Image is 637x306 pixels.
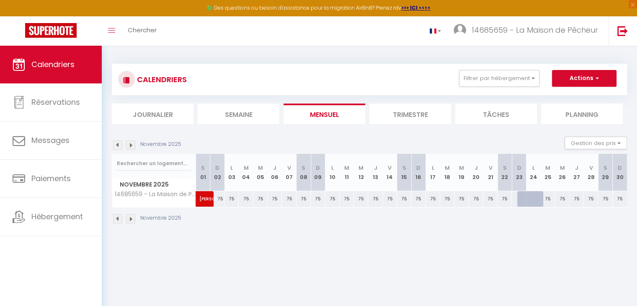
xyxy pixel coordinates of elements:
[565,137,627,149] button: Gestion des prix
[512,154,526,191] th: 23
[459,70,539,87] button: Filtrer par hébergement
[475,164,478,172] abbr: J
[454,154,469,191] th: 19
[383,154,397,191] th: 14
[613,154,627,191] th: 30
[31,211,83,222] span: Hébergement
[311,191,325,207] div: 75
[268,191,282,207] div: 75
[454,191,469,207] div: 75
[560,164,565,172] abbr: M
[483,191,498,207] div: 75
[584,191,598,207] div: 75
[344,164,349,172] abbr: M
[383,191,397,207] div: 75
[498,154,512,191] th: 22
[284,104,365,124] li: Mensuel
[302,164,305,172] abbr: S
[287,164,291,172] abbr: V
[440,154,454,191] th: 18
[140,140,181,148] p: Novembre 2025
[128,26,157,34] span: Chercher
[517,164,521,172] abbr: D
[224,191,239,207] div: 75
[488,164,492,172] abbr: V
[224,154,239,191] th: 03
[199,187,219,202] span: [PERSON_NAME]
[230,164,233,172] abbr: L
[617,26,628,36] img: logout
[584,154,598,191] th: 28
[454,24,466,36] img: ...
[196,191,210,207] a: [PERSON_NAME]
[112,104,193,124] li: Journalier
[340,154,354,191] th: 11
[541,104,623,124] li: Planning
[411,191,426,207] div: 75
[397,191,411,207] div: 75
[121,16,163,46] a: Chercher
[541,191,555,207] div: 75
[570,154,584,191] th: 27
[368,191,382,207] div: 75
[113,191,197,197] span: 14685659 - La Maison de Pêcheur
[447,16,609,46] a: ... 14685659 - La Maison de Pêcheur
[31,135,70,145] span: Messages
[358,164,364,172] abbr: M
[117,156,191,171] input: Rechercher un logement...
[31,173,71,184] span: Paiements
[401,4,431,11] a: >>> ICI <<<<
[426,191,440,207] div: 75
[368,154,382,191] th: 13
[598,154,612,191] th: 29
[459,164,464,172] abbr: M
[268,154,282,191] th: 06
[618,164,622,172] abbr: D
[31,59,75,70] span: Calendriers
[201,164,205,172] abbr: S
[297,191,311,207] div: 75
[325,191,339,207] div: 75
[140,214,181,222] p: Novembre 2025
[440,191,454,207] div: 75
[575,164,578,172] abbr: J
[402,164,406,172] abbr: S
[455,104,537,124] li: Tâches
[311,154,325,191] th: 09
[354,191,368,207] div: 75
[613,191,627,207] div: 75
[369,104,451,124] li: Trimestre
[196,154,210,191] th: 01
[316,164,320,172] abbr: D
[532,164,535,172] abbr: L
[239,154,253,191] th: 04
[541,154,555,191] th: 25
[253,154,268,191] th: 05
[472,25,598,35] span: 14685659 - La Maison de Pêcheur
[135,70,187,89] h3: CALENDRIERS
[198,104,279,124] li: Semaine
[397,154,411,191] th: 15
[31,97,80,107] span: Réservations
[215,164,219,172] abbr: D
[340,191,354,207] div: 75
[239,191,253,207] div: 75
[374,164,377,172] abbr: J
[555,154,569,191] th: 26
[354,154,368,191] th: 12
[411,154,426,191] th: 16
[273,164,276,172] abbr: J
[253,191,268,207] div: 75
[325,154,339,191] th: 10
[244,164,249,172] abbr: M
[603,164,607,172] abbr: S
[25,23,77,38] img: Super Booking
[526,154,541,191] th: 24
[570,191,584,207] div: 75
[210,154,224,191] th: 02
[445,164,450,172] abbr: M
[432,164,434,172] abbr: L
[258,164,263,172] abbr: M
[416,164,420,172] abbr: D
